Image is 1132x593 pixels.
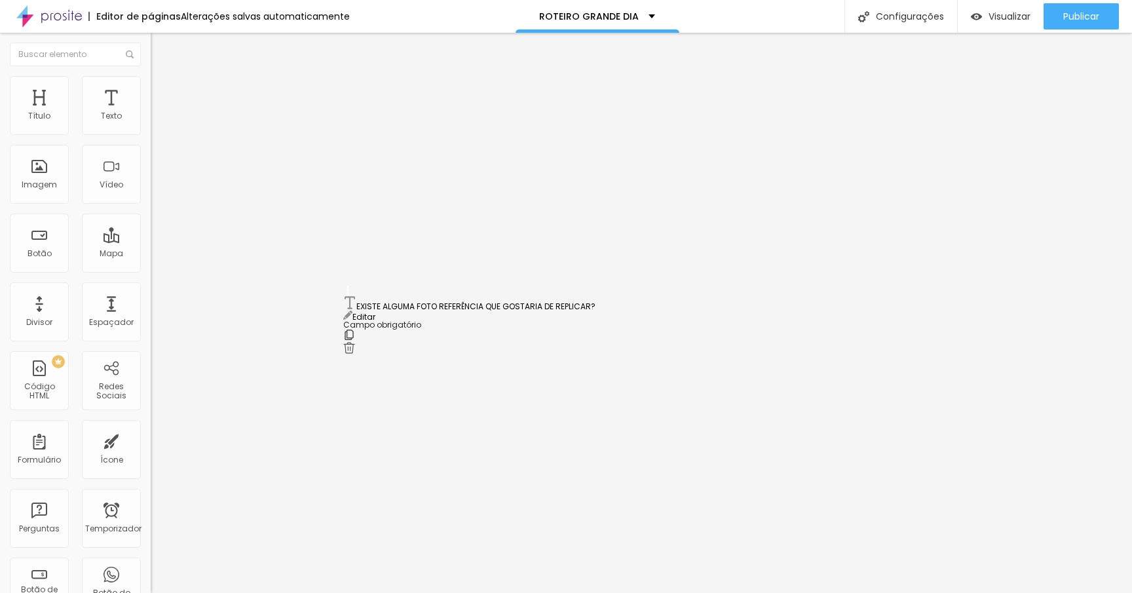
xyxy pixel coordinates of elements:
font: Alterações salvas automaticamente [181,10,350,23]
font: Espaçador [89,316,134,328]
font: Publicar [1063,10,1099,23]
font: ROTEIRO GRANDE DIA [539,10,639,23]
font: Código HTML [24,381,55,401]
input: Buscar elemento [10,43,141,66]
font: Perguntas [19,523,60,534]
img: Ícone [858,11,869,22]
font: Temporizador [85,523,141,534]
font: Configurações [876,10,944,23]
font: Editor de páginas [96,10,181,23]
img: Ícone [126,50,134,58]
font: Título [28,110,50,121]
font: Texto [101,110,122,121]
button: Publicar [1044,3,1119,29]
font: Mapa [100,248,123,259]
font: Formulário [18,454,61,465]
font: Vídeo [100,179,123,190]
button: Visualizar [958,3,1044,29]
iframe: Editor [151,33,1132,593]
font: Ícone [100,454,123,465]
font: Imagem [22,179,57,190]
font: Divisor [26,316,52,328]
font: Botão [28,248,52,259]
font: Visualizar [989,10,1030,23]
img: view-1.svg [971,11,982,22]
font: Redes Sociais [96,381,126,401]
